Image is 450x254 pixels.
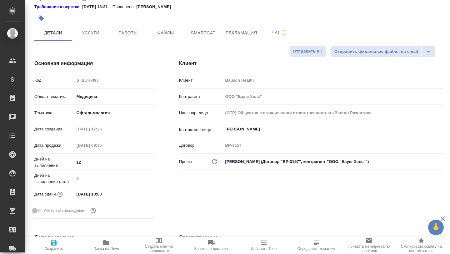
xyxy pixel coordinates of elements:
span: Заявка на доставку [194,246,228,251]
span: Сохранить [44,246,63,251]
span: Скопировать ссылку на оценку заказа [399,244,444,253]
button: Заявка на доставку [185,236,237,254]
p: Проект [179,159,193,165]
button: Отправить финальные файлы на email [331,46,422,57]
button: 🙏 [428,220,444,235]
p: [PERSON_NAME] [136,4,176,10]
p: [DATE] 13:21 [82,4,112,10]
span: Отправить КП [293,48,322,55]
p: Дней на выполнение [34,156,74,169]
button: Добавить тэг [34,11,48,25]
span: Учитывать выходные [43,207,84,214]
div: Офтальмология [74,108,154,118]
p: Дата продажи [34,142,74,149]
span: Определить тематику [297,246,335,251]
span: Услуги [76,29,106,37]
p: Дата сдачи [34,191,56,197]
input: Пустое поле [74,76,154,85]
div: [PERSON_NAME] (Договор "ВР-3157", контрагент "ООО "Бауш Хелс"") [223,156,443,167]
button: Отправить КП [289,46,326,57]
span: Добавить Todo [251,246,277,251]
h4: Ответственные [179,234,443,241]
input: Пустое поле [74,124,129,134]
span: Работы [113,29,143,37]
svg: Подписаться [280,29,288,37]
span: Создать счет на предоплату [136,244,181,253]
button: Создать счет на предоплату [132,236,185,254]
span: Файлы [151,29,181,37]
span: Отправить финальные файлы на email [334,48,418,55]
p: Код [34,77,74,84]
button: Open [440,129,441,130]
span: Чат [265,29,295,37]
div: Медицина [74,91,154,102]
button: Папка на Drive [80,236,132,254]
button: Скопировать ссылку на оценку заказа [395,236,447,254]
input: Пустое поле [74,174,154,183]
input: ✎ Введи что-нибудь [74,190,129,199]
span: Призвать менеджера по развитию [346,244,391,253]
span: Smartcat [188,29,218,37]
p: Контактное лицо [179,127,223,133]
p: Дата создания [34,126,74,132]
input: ✎ Введи что-нибудь [74,158,154,167]
p: Наше юр. лицо [179,110,223,116]
p: Проверено: [112,4,137,10]
p: Тематика [34,110,74,116]
h4: Клиент [179,60,443,67]
button: Сохранить [27,236,80,254]
button: Добавить Todo [237,236,290,254]
span: Рекламация [226,29,257,37]
h4: Основная информация [34,60,154,67]
input: Пустое поле [223,76,443,85]
button: Определить тематику [290,236,342,254]
p: Общая тематика [34,94,74,100]
button: Призвать менеджера по развитию [342,236,395,254]
span: 🙏 [431,221,441,234]
p: Договор [179,142,223,149]
input: Пустое поле [223,141,443,150]
span: Детали [38,29,68,37]
span: Папка на Drive [93,246,119,251]
button: Выбери, если сб и вс нужно считать рабочими днями для выполнения заказа. [89,206,97,215]
div: Нажми, чтобы открыть папку с инструкцией [34,4,82,10]
input: Пустое поле [223,92,443,101]
div: split button [331,46,436,57]
input: Пустое поле [74,141,129,150]
p: Контрагент [179,94,223,100]
h4: Дополнительно [34,234,154,241]
a: Требования к верстке: [34,4,82,10]
button: Если добавить услуги и заполнить их объемом, то дата рассчитается автоматически [56,190,64,198]
p: Дней на выполнение (авт.) [34,172,74,185]
input: Пустое поле [223,108,443,117]
p: Клиент [179,77,223,84]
